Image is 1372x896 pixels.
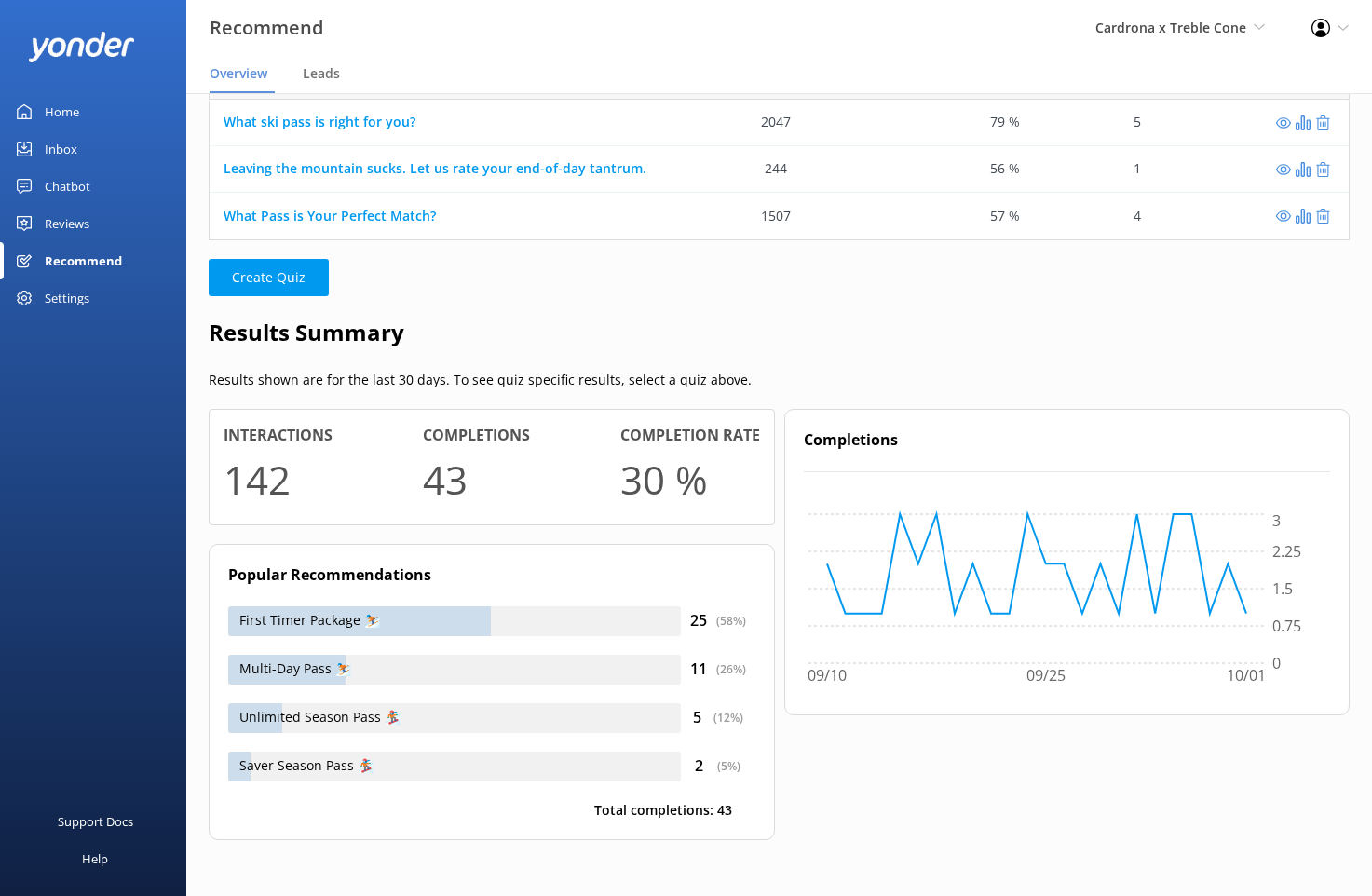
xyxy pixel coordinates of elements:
[717,757,740,775] div: ( 5 %)
[990,206,1020,226] div: 57 %
[990,159,1020,180] div: 56 %
[1272,510,1281,531] tspan: 3
[28,32,135,62] img: yonder-white-logo.png
[681,658,755,682] div: 11
[228,655,681,685] div: Multi-Day Pass ⛷️
[1272,652,1281,672] tspan: 0
[303,64,340,83] span: Leads
[45,130,77,168] div: Inbox
[209,370,1350,390] p: Results shown are for the last 30 days. To see quiz specific results, select a quiz above.
[681,754,755,779] div: 2
[1134,206,1141,226] div: 4
[1134,113,1141,133] div: 5
[620,448,708,510] h1: 30 %
[210,64,267,83] span: Overview
[1134,159,1141,180] div: 1
[209,315,1350,350] h2: Results Summary
[228,703,681,733] div: Unlimited Season Pass 🏂
[228,606,681,636] div: First Timer Package ⛷️
[224,114,415,131] a: What ski pass is right for you?
[45,205,89,242] div: Reviews
[594,800,732,821] p: Total completions: 43
[209,100,1350,239] div: grid
[210,13,323,43] h3: Recommend
[761,113,791,133] div: 2047
[1272,540,1301,561] tspan: 2.25
[45,279,89,317] div: Settings
[224,160,646,178] a: Leaving the mountain sucks. Let us rate your end-of-day tantrum.
[209,259,329,296] button: Create Quiz
[765,159,787,180] div: 244
[1227,665,1266,686] tspan: 10/01
[224,424,333,448] h4: Interactions
[1095,19,1246,36] span: Cardrona x Treble Cone
[45,93,79,130] div: Home
[82,840,108,877] div: Help
[990,113,1020,133] div: 79 %
[224,448,291,510] h1: 142
[1272,615,1301,635] tspan: 0.75
[228,563,755,588] h4: Popular Recommendations
[808,665,847,686] tspan: 09/10
[804,428,1331,453] h4: Completions
[620,424,760,448] h4: Completion rate
[224,207,436,224] a: What Pass is Your Perfect Match?
[681,609,755,633] div: 25
[761,206,791,226] div: 1507
[681,706,755,730] div: 5
[1272,577,1293,598] tspan: 1.5
[716,612,746,630] div: ( 58 %)
[716,660,746,678] div: ( 26 %)
[45,242,122,279] div: Recommend
[423,424,530,448] h4: Completions
[423,448,468,510] h1: 43
[58,803,133,840] div: Support Docs
[45,168,90,205] div: Chatbot
[228,752,681,781] div: Saver Season Pass 🏂
[1026,665,1065,686] tspan: 09/25
[713,709,743,726] div: ( 12 %)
